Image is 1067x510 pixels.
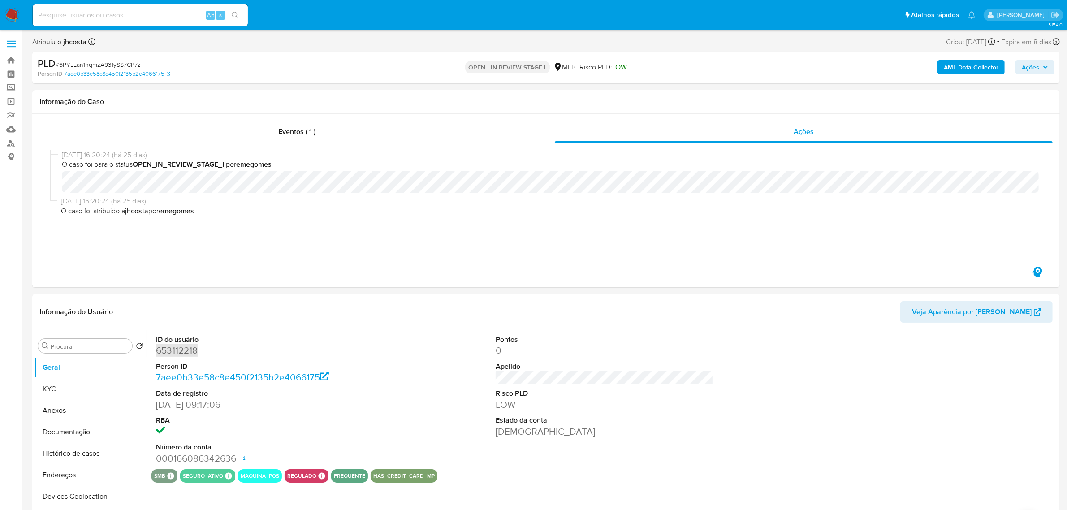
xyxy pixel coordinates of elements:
button: seguro_ativo [183,474,223,478]
span: Ações [1022,60,1039,74]
button: AML Data Collector [937,60,1005,74]
a: Sair [1051,10,1060,20]
span: O caso foi para o status por [62,160,1039,169]
span: s [219,11,222,19]
button: search-icon [226,9,244,22]
dt: Apelido [496,362,713,372]
dd: 000166086342636 [156,452,374,465]
button: has_credit_card_mp [373,474,435,478]
button: maquina_pos [241,474,279,478]
span: LOW [613,62,627,72]
button: Histórico de casos [35,443,147,464]
dt: ID do usuário [156,335,374,345]
dt: Data de registro [156,389,374,398]
dd: [DATE] 09:17:06 [156,398,374,411]
b: Person ID [38,70,62,78]
input: Pesquise usuários ou casos... [33,9,248,21]
button: Endereços [35,464,147,486]
button: regulado [287,474,316,478]
dd: 653112218 [156,344,374,357]
b: emegomes [159,206,194,216]
b: emegomes [236,159,272,169]
span: O caso foi atribuído a por [61,206,1038,216]
span: Ações [794,126,814,137]
p: jhonata.costa@mercadolivre.com [997,11,1048,19]
p: OPEN - IN REVIEW STAGE I [465,61,550,73]
button: Procurar [42,342,49,350]
span: - [997,36,999,48]
a: 7aee0b33e58c8e450f2135b2e4066175 [64,70,170,78]
dt: Estado da conta [496,415,713,425]
button: KYC [35,378,147,400]
span: Veja Aparência por [PERSON_NAME] [912,301,1032,323]
button: Anexos [35,400,147,421]
span: Atribuiu o [32,37,86,47]
button: Geral [35,357,147,378]
dd: [DEMOGRAPHIC_DATA] [496,425,713,438]
b: jhcosta [61,37,86,47]
button: smb [154,474,165,478]
b: AML Data Collector [944,60,998,74]
h1: Informação do Caso [39,97,1053,106]
span: [DATE] 16:20:24 (há 25 dias) [61,196,1038,206]
button: Ações [1015,60,1054,74]
dd: 0 [496,344,713,357]
button: frequente [334,474,365,478]
button: Veja Aparência por [PERSON_NAME] [900,301,1053,323]
dd: LOW [496,398,713,411]
b: jhcosta [125,206,148,216]
span: # 6PYLLan1hqmzA931ySS7CP7z [56,60,141,69]
dt: Pontos [496,335,713,345]
span: Eventos ( 1 ) [278,126,315,137]
span: Risco PLD: [580,62,627,72]
dt: Person ID [156,362,374,372]
span: [DATE] 16:20:24 (há 25 dias) [62,150,1039,160]
b: PLD [38,56,56,70]
a: 7aee0b33e58c8e450f2135b2e4066175 [156,371,329,384]
input: Procurar [51,342,129,350]
div: MLB [553,62,576,72]
span: Alt [207,11,214,19]
dt: Risco PLD [496,389,713,398]
dt: RBA [156,415,374,425]
button: Documentação [35,421,147,443]
span: Expira em 8 dias [1001,37,1051,47]
button: Devices Geolocation [35,486,147,507]
div: Criou: [DATE] [946,36,995,48]
button: Retornar ao pedido padrão [136,342,143,352]
span: Atalhos rápidos [911,10,959,20]
dt: Número da conta [156,442,374,452]
b: OPEN_IN_REVIEW_STAGE_I [133,159,224,169]
h1: Informação do Usuário [39,307,113,316]
a: Notificações [968,11,976,19]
